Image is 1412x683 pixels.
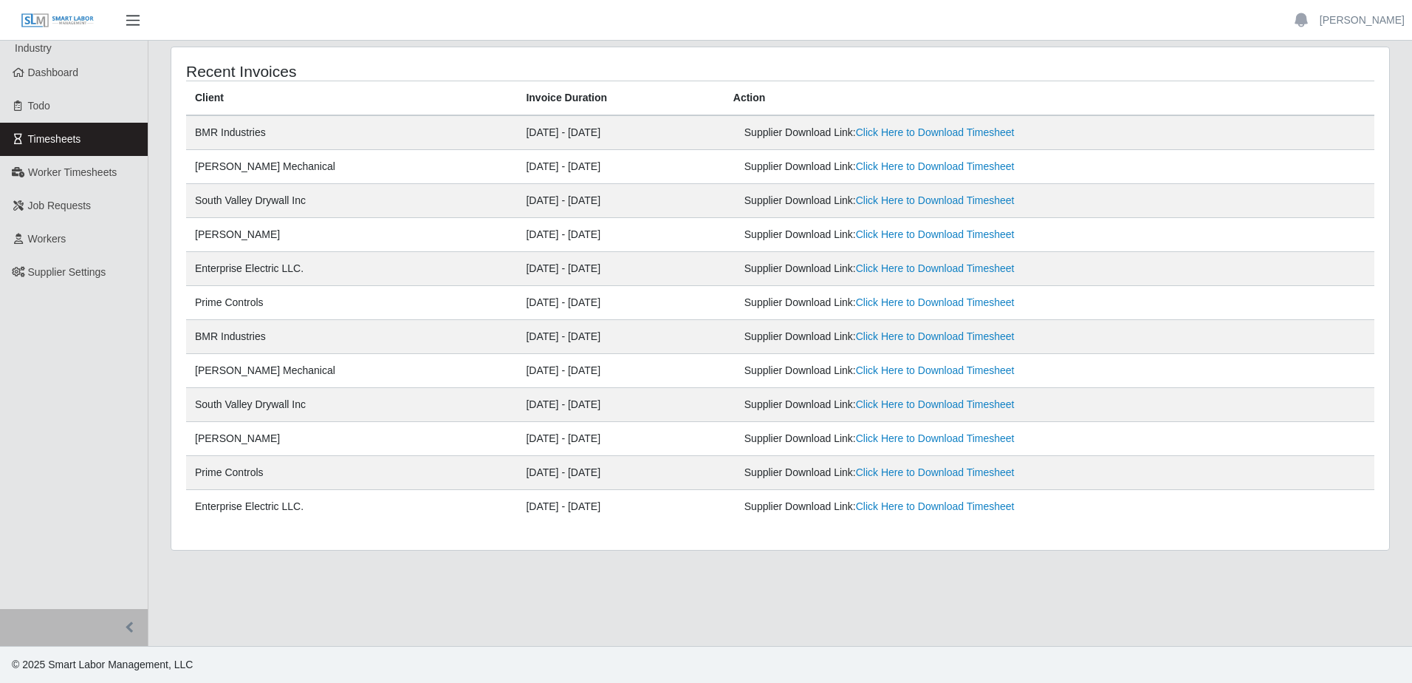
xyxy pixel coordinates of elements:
[186,150,517,184] td: [PERSON_NAME] Mechanical
[517,388,724,422] td: [DATE] - [DATE]
[28,233,66,245] span: Workers
[15,42,52,54] span: Industry
[186,115,517,150] td: BMR Industries
[28,133,81,145] span: Timesheets
[744,431,1144,446] div: Supplier Download Link:
[744,295,1144,310] div: Supplier Download Link:
[186,422,517,456] td: [PERSON_NAME]
[28,166,117,178] span: Worker Timesheets
[744,499,1144,514] div: Supplier Download Link:
[856,330,1015,342] a: Click Here to Download Timesheet
[856,262,1015,274] a: Click Here to Download Timesheet
[744,125,1144,140] div: Supplier Download Link:
[28,100,50,112] span: Todo
[186,252,517,286] td: Enterprise Electric LLC.
[744,159,1144,174] div: Supplier Download Link:
[517,320,724,354] td: [DATE] - [DATE]
[856,500,1015,512] a: Click Here to Download Timesheet
[856,466,1015,478] a: Click Here to Download Timesheet
[186,184,517,218] td: South Valley Drywall Inc
[744,261,1144,276] div: Supplier Download Link:
[517,456,724,490] td: [DATE] - [DATE]
[186,388,517,422] td: South Valley Drywall Inc
[28,200,92,211] span: Job Requests
[724,81,1374,116] th: Action
[517,354,724,388] td: [DATE] - [DATE]
[517,490,724,524] td: [DATE] - [DATE]
[186,286,517,320] td: Prime Controls
[517,252,724,286] td: [DATE] - [DATE]
[517,81,724,116] th: Invoice Duration
[186,218,517,252] td: [PERSON_NAME]
[856,160,1015,172] a: Click Here to Download Timesheet
[744,193,1144,208] div: Supplier Download Link:
[517,286,724,320] td: [DATE] - [DATE]
[21,13,95,29] img: SLM Logo
[517,115,724,150] td: [DATE] - [DATE]
[856,228,1015,240] a: Click Here to Download Timesheet
[12,659,193,670] span: © 2025 Smart Labor Management, LLC
[744,465,1144,480] div: Supplier Download Link:
[517,184,724,218] td: [DATE] - [DATE]
[186,456,517,490] td: Prime Controls
[1320,13,1405,28] a: [PERSON_NAME]
[186,62,668,81] h4: Recent Invoices
[744,227,1144,242] div: Supplier Download Link:
[517,150,724,184] td: [DATE] - [DATE]
[856,126,1015,138] a: Click Here to Download Timesheet
[856,296,1015,308] a: Click Here to Download Timesheet
[28,266,106,278] span: Supplier Settings
[744,329,1144,344] div: Supplier Download Link:
[517,422,724,456] td: [DATE] - [DATE]
[186,320,517,354] td: BMR Industries
[186,490,517,524] td: Enterprise Electric LLC.
[856,194,1015,206] a: Click Here to Download Timesheet
[744,363,1144,378] div: Supplier Download Link:
[186,81,517,116] th: Client
[856,398,1015,410] a: Click Here to Download Timesheet
[856,432,1015,444] a: Click Here to Download Timesheet
[517,218,724,252] td: [DATE] - [DATE]
[744,397,1144,412] div: Supplier Download Link:
[186,354,517,388] td: [PERSON_NAME] Mechanical
[28,67,79,78] span: Dashboard
[856,364,1015,376] a: Click Here to Download Timesheet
